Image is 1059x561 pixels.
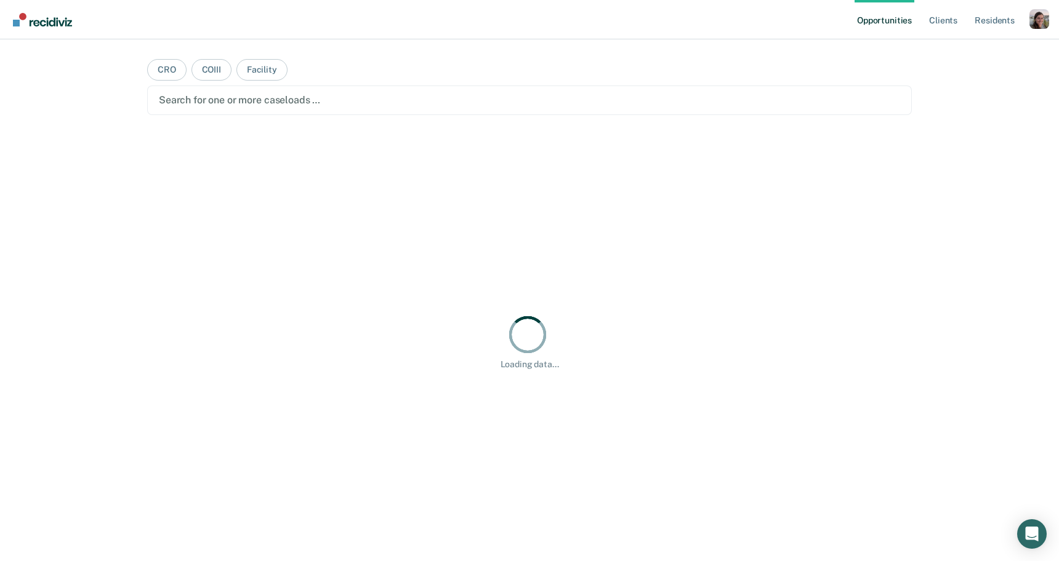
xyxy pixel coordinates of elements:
button: Facility [236,59,288,81]
button: Profile dropdown button [1029,9,1049,29]
button: CRO [147,59,187,81]
img: Recidiviz [13,13,72,26]
div: Loading data... [501,359,559,370]
button: COIII [191,59,232,81]
div: Open Intercom Messenger [1017,519,1047,549]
